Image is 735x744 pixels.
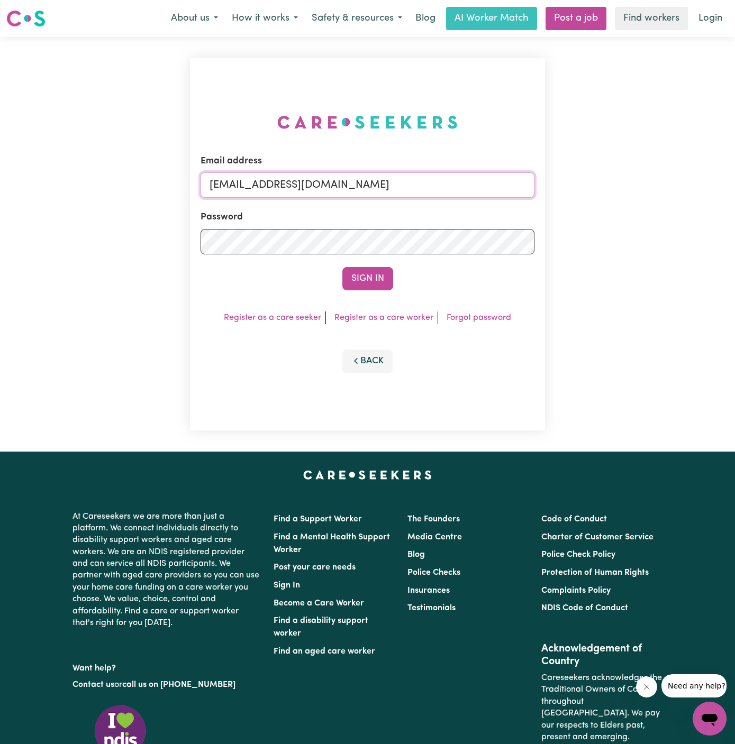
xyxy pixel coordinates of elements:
a: AI Worker Match [446,7,537,30]
a: Find an aged care worker [274,647,375,656]
a: Careseekers logo [6,6,46,31]
label: Email address [201,154,262,168]
button: Sign In [342,267,393,290]
a: Media Centre [407,533,462,541]
a: Testimonials [407,604,456,612]
a: Police Check Policy [541,550,615,559]
a: Find workers [615,7,688,30]
a: Police Checks [407,568,460,577]
a: NDIS Code of Conduct [541,604,628,612]
img: Careseekers logo [6,9,46,28]
a: Blog [407,550,425,559]
button: Back [342,350,393,373]
a: Login [692,7,729,30]
label: Password [201,210,243,224]
a: Find a disability support worker [274,617,368,638]
p: At Careseekers we are more than just a platform. We connect individuals directly to disability su... [72,507,261,633]
a: Charter of Customer Service [541,533,654,541]
a: Find a Support Worker [274,515,362,523]
a: Find a Mental Health Support Worker [274,533,390,554]
button: How it works [225,7,305,30]
button: Safety & resources [305,7,409,30]
a: The Founders [407,515,460,523]
a: Complaints Policy [541,586,611,595]
a: Sign In [274,581,300,590]
input: Email address [201,172,534,198]
a: Register as a care seeker [224,314,321,322]
a: Post a job [546,7,606,30]
button: About us [164,7,225,30]
a: Forgot password [447,314,511,322]
p: Want help? [72,658,261,674]
h2: Acknowledgement of Country [541,642,663,668]
a: Careseekers home page [303,471,432,479]
a: Protection of Human Rights [541,568,649,577]
a: Become a Care Worker [274,599,364,608]
a: Blog [409,7,442,30]
a: Contact us [72,681,114,689]
a: Post your care needs [274,563,356,572]
a: Register as a care worker [334,314,433,322]
iframe: Message from company [661,674,727,697]
a: call us on [PHONE_NUMBER] [122,681,235,689]
iframe: Close message [636,676,657,697]
p: or [72,675,261,695]
a: Insurances [407,586,450,595]
a: Code of Conduct [541,515,607,523]
iframe: Button to launch messaging window [693,702,727,736]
